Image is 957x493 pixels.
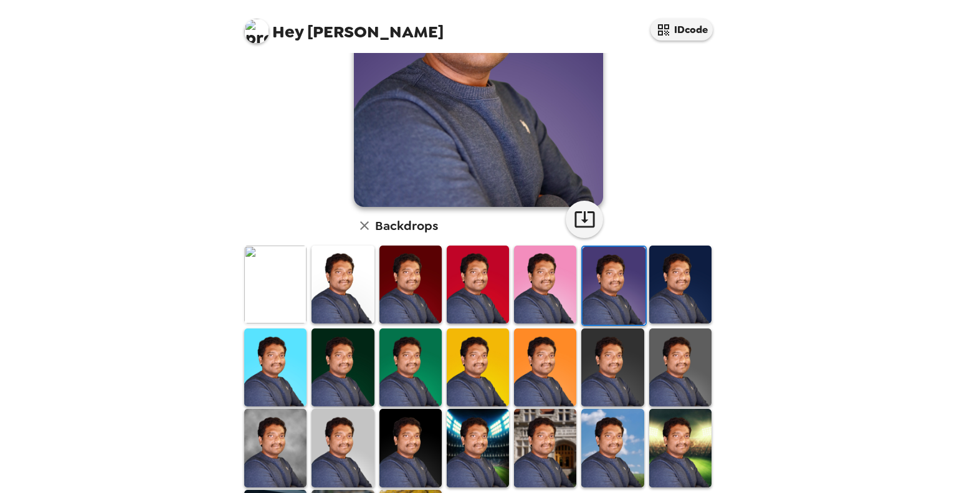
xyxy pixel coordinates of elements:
[244,12,444,41] span: [PERSON_NAME]
[650,19,713,41] button: IDcode
[272,21,303,43] span: Hey
[244,246,307,323] img: Original
[244,19,269,44] img: profile pic
[375,216,438,236] h6: Backdrops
